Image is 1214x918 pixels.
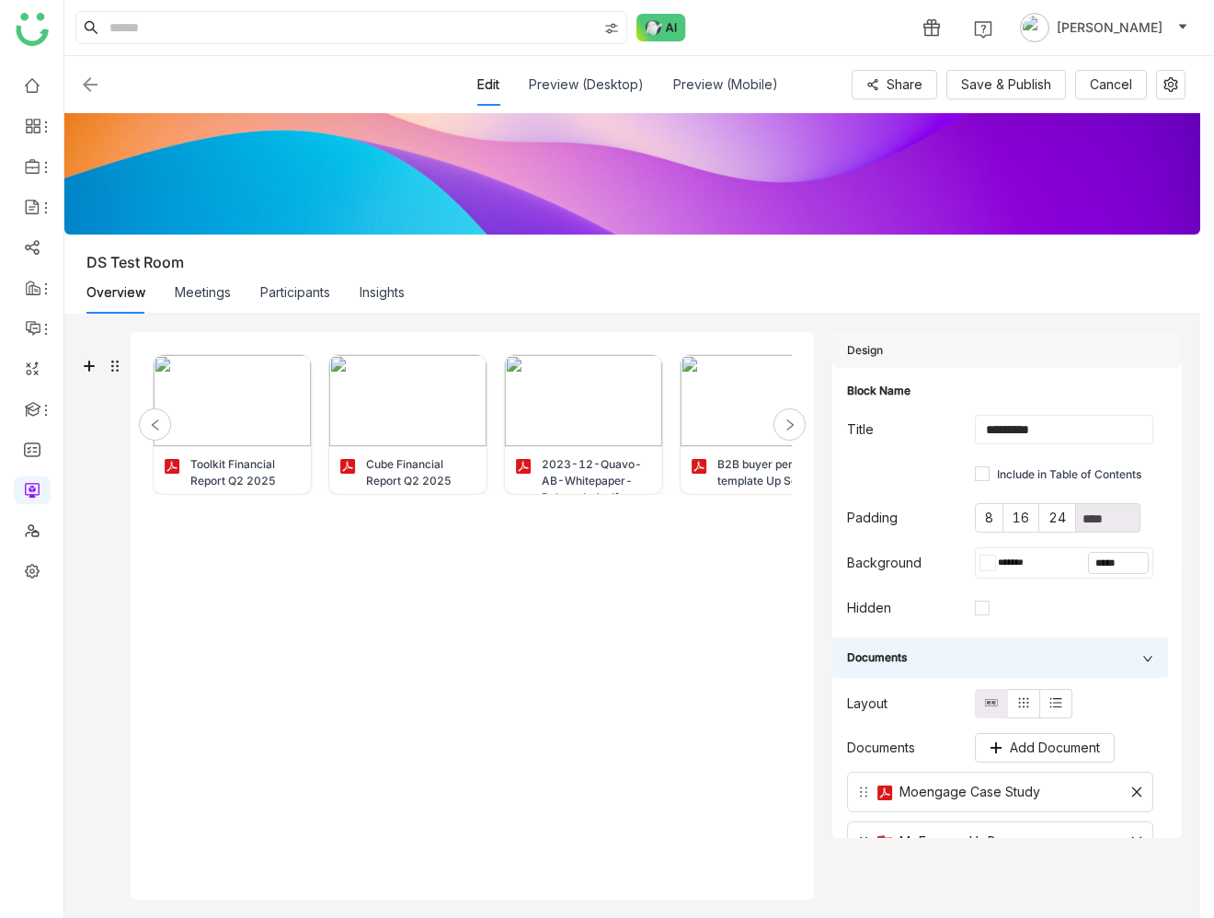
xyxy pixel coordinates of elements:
[260,282,330,303] button: Participants
[86,282,145,303] button: Overview
[16,13,49,46] img: logo
[79,74,101,96] img: back.svg
[690,457,708,476] img: pdf.svg
[542,456,653,502] div: 2023-12-Quavo-AB-Whitepaper-Rebranded.pdf
[163,457,181,476] img: pdf.svg
[847,733,924,763] label: Documents
[681,355,838,446] img: 6841730d3ea94f477338bc73
[961,75,1051,95] span: Save & Publish
[832,638,1168,678] div: Documents
[1016,13,1192,42] button: [PERSON_NAME]
[876,784,894,802] img: pdf.svg
[847,383,1153,400] div: Block Name
[477,75,499,95] button: Edit
[852,70,937,99] button: Share
[636,14,686,41] img: ask-buddy-normal.svg
[673,75,778,95] button: Preview (Mobile)
[847,503,907,533] label: Padding
[190,456,302,489] div: Toolkit Financial Report Q2 2025
[1048,510,1066,525] span: 24
[86,253,1200,271] div: DS Test Room
[1010,738,1100,758] span: Add Document
[338,457,357,476] img: pdf.svg
[1013,510,1029,525] span: 16
[990,466,1149,484] span: Include in Table of Contents
[985,510,993,525] span: 8
[604,21,619,36] img: search-type.svg
[329,355,487,446] img: 68c4009b08d8845ab9264756
[154,355,311,446] img: 68c400fb08d8845ab9265220
[366,456,477,489] div: Cube Financial Report Q2 2025
[847,593,900,623] label: Hidden
[717,456,829,489] div: B2B buyer persona template Up Sell
[847,547,931,579] label: Background
[175,282,231,303] button: Meetings
[529,75,644,95] button: Preview (Desktop)
[887,75,922,95] span: Share
[1090,75,1132,95] span: Cancel
[974,20,992,39] img: help.svg
[847,689,897,718] label: Layout
[899,782,1040,802] div: Moengage Case Study
[1057,17,1162,38] span: [PERSON_NAME]
[975,733,1115,763] button: Add Document
[505,355,662,446] img: 68a440ec13539624a75ceeeb
[847,649,1131,667] span: Documents
[1020,13,1049,42] img: avatar
[847,415,883,444] label: Title
[360,282,405,303] button: Insights
[946,70,1066,99] button: Save & Publish
[832,332,1182,368] div: Design
[876,833,894,852] img: pptx.svg
[514,457,533,476] img: pdf.svg
[1075,70,1147,99] button: Cancel
[899,832,1024,852] div: MoEngage vs Braze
